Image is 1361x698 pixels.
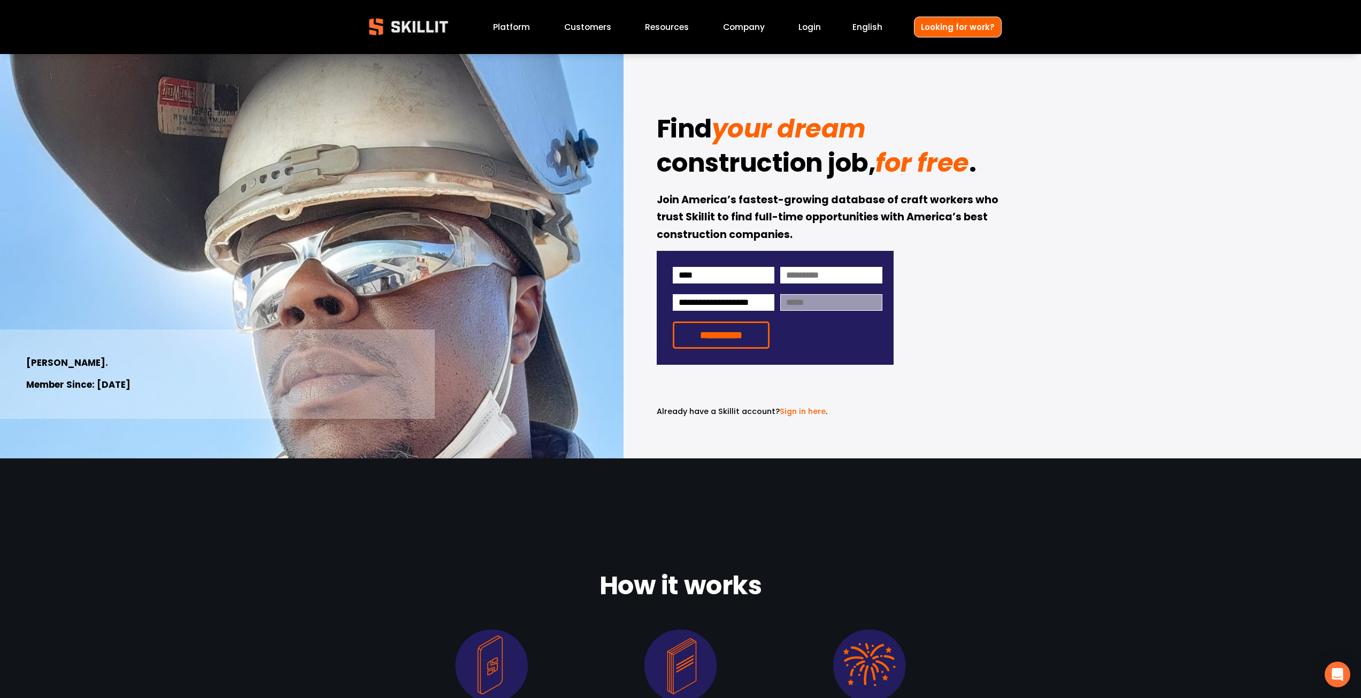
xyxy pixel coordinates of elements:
a: Customers [564,20,611,34]
div: language picker [852,20,882,34]
strong: [PERSON_NAME]. [26,356,108,371]
strong: construction job, [657,143,876,187]
div: Open Intercom Messenger [1325,662,1350,687]
span: English [852,21,882,33]
strong: How it works [599,566,762,610]
strong: Join America’s fastest-growing database of craft workers who trust Skillit to find full-time oppo... [657,192,1001,244]
strong: . [969,143,976,187]
a: Login [798,20,821,34]
a: Sign in here [780,406,826,417]
img: Skillit [360,11,457,43]
p: . [657,405,894,418]
strong: Find [657,109,712,153]
a: folder dropdown [645,20,689,34]
span: Resources [645,21,689,33]
a: Company [723,20,765,34]
span: Already have a Skillit account? [657,406,780,417]
a: Platform [493,20,530,34]
em: for free [875,145,968,181]
a: Looking for work? [914,17,1002,37]
strong: Member Since: [DATE] [26,378,130,393]
em: your dream [712,111,866,147]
